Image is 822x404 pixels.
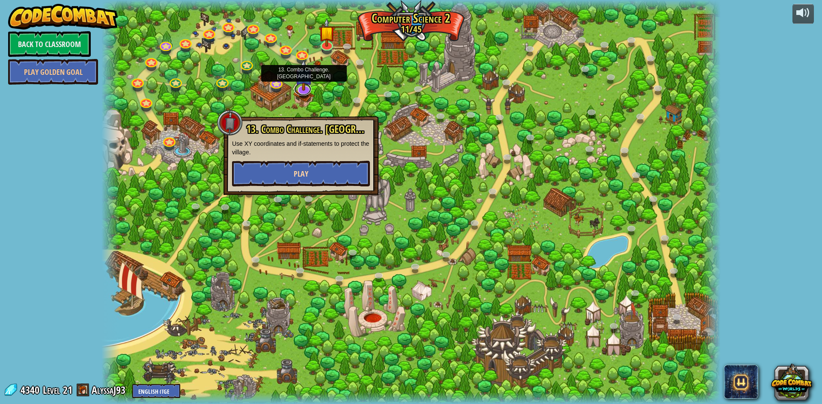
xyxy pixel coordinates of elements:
[294,168,308,179] span: Play
[43,383,60,397] span: Level
[246,122,408,136] span: 13. Combo Challenge. [GEOGRAPHIC_DATA]
[21,383,42,397] span: 4340
[63,383,72,397] span: 21
[295,60,313,91] img: level-banner-unstarted-subscriber.png
[319,18,335,47] img: level-banner-started.png
[92,383,128,397] a: AlyssaJ93
[232,161,370,186] button: Play
[8,59,98,85] a: Play Golden Goal
[8,31,91,57] a: Back to Classroom
[792,4,814,24] button: Adjust volume
[8,4,118,29] img: CodeCombat - Learn how to code by playing a game
[232,139,370,156] p: Use XY coordinates and if-statements to protect the village.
